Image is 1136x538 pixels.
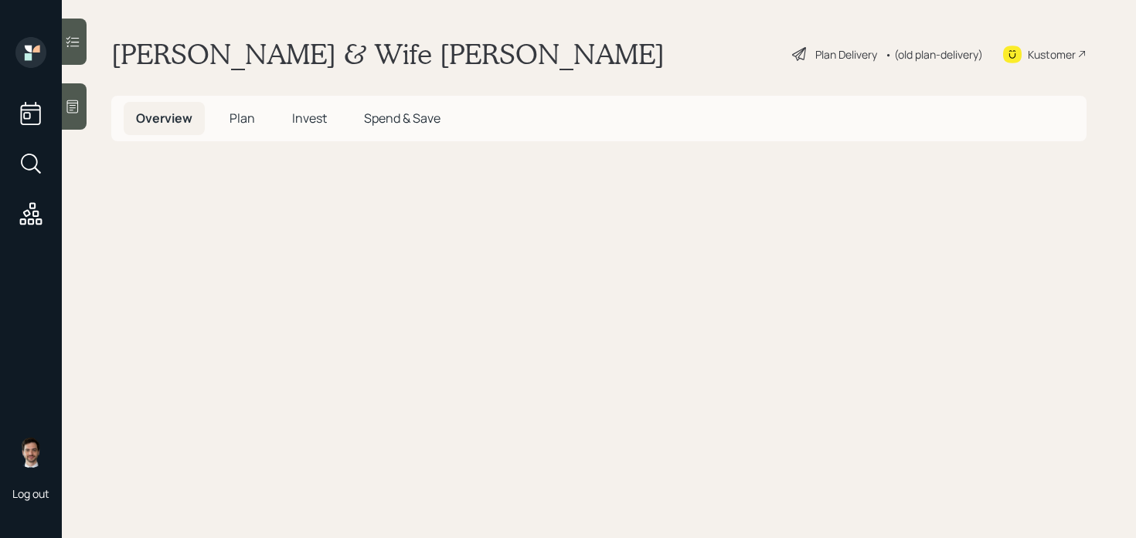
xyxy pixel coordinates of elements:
div: Plan Delivery [815,46,877,63]
span: Overview [136,110,192,127]
div: • (old plan-delivery) [885,46,983,63]
div: Kustomer [1028,46,1076,63]
h1: [PERSON_NAME] & Wife [PERSON_NAME] [111,37,665,71]
span: Plan [230,110,255,127]
img: jonah-coleman-headshot.png [15,437,46,468]
span: Invest [292,110,327,127]
span: Spend & Save [364,110,440,127]
div: Log out [12,486,49,501]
